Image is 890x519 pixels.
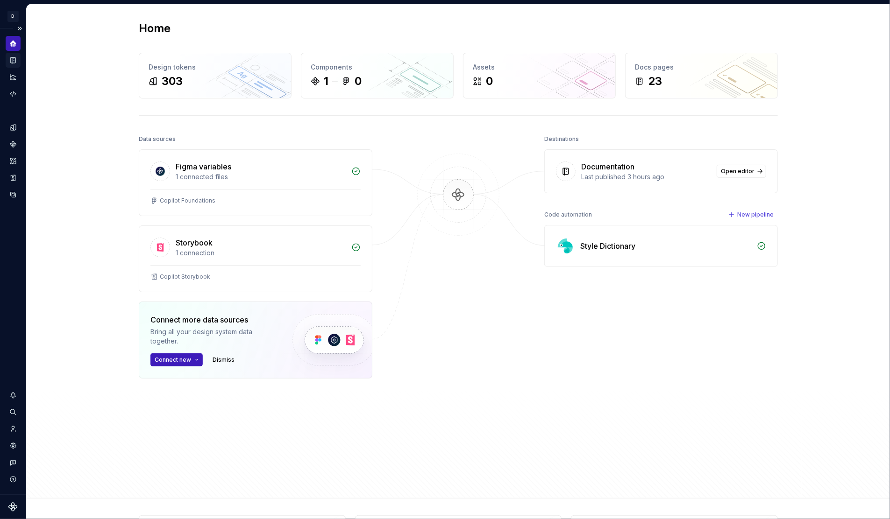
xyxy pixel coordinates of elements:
[717,165,766,178] a: Open editor
[486,74,493,89] div: 0
[473,63,606,72] div: Assets
[6,70,21,84] a: Analytics
[6,53,21,68] a: Documentation
[324,74,328,89] div: 1
[162,74,183,89] div: 303
[635,63,768,72] div: Docs pages
[150,314,277,325] div: Connect more data sources
[176,172,346,182] div: 1 connected files
[6,36,21,51] a: Home
[7,11,19,22] div: D
[13,22,26,35] button: Expand sidebar
[139,53,292,98] a: Design tokens303
[6,405,21,420] button: Search ⌘K
[721,168,755,175] span: Open editor
[176,161,231,172] div: Figma variables
[355,74,362,89] div: 0
[726,208,778,221] button: New pipeline
[160,273,210,281] div: Copilot Storybook
[149,63,282,72] div: Design tokens
[6,187,21,202] a: Data sources
[6,137,21,152] a: Components
[6,421,21,436] a: Invite team
[311,63,444,72] div: Components
[301,53,454,98] a: Components10
[176,248,346,258] div: 1 connection
[139,149,372,216] a: Figma variables1 connected filesCopilot Foundations
[8,502,18,512] svg: Supernova Logo
[176,237,213,248] div: Storybook
[6,170,21,185] a: Storybook stories
[6,388,21,403] button: Notifications
[6,455,21,470] button: Contact support
[648,74,662,89] div: 23
[6,154,21,168] a: Assets
[139,21,171,36] h2: Home
[208,353,239,366] button: Dismiss
[139,133,176,146] div: Data sources
[544,133,579,146] div: Destinations
[581,161,634,172] div: Documentation
[625,53,778,98] a: Docs pages23
[580,240,635,252] div: Style Dictionary
[544,208,592,221] div: Code automation
[6,120,21,135] a: Design tokens
[463,53,616,98] a: Assets0
[581,172,711,182] div: Last published 3 hours ago
[139,225,372,292] a: Storybook1 connectionCopilot Storybook
[737,211,774,218] span: New pipeline
[155,356,191,364] span: Connect new
[160,197,215,204] div: Copilot Foundations
[150,327,277,346] div: Bring all your design system data together.
[6,438,21,453] a: Settings
[6,86,21,101] a: Code automation
[150,353,203,366] button: Connect new
[213,356,235,364] span: Dismiss
[2,6,24,26] button: D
